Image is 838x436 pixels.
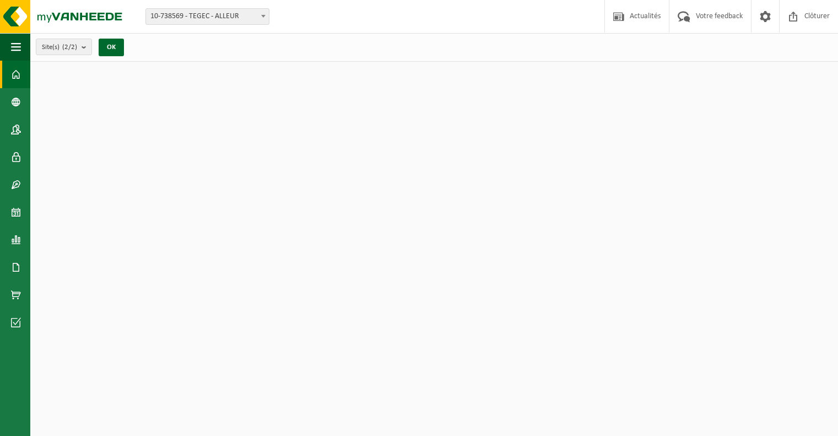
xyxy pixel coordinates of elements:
button: Site(s)(2/2) [36,39,92,55]
span: Site(s) [42,39,77,56]
count: (2/2) [62,44,77,51]
span: 10-738569 - TEGEC - ALLEUR [145,8,269,25]
button: OK [99,39,124,56]
span: 10-738569 - TEGEC - ALLEUR [146,9,269,24]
